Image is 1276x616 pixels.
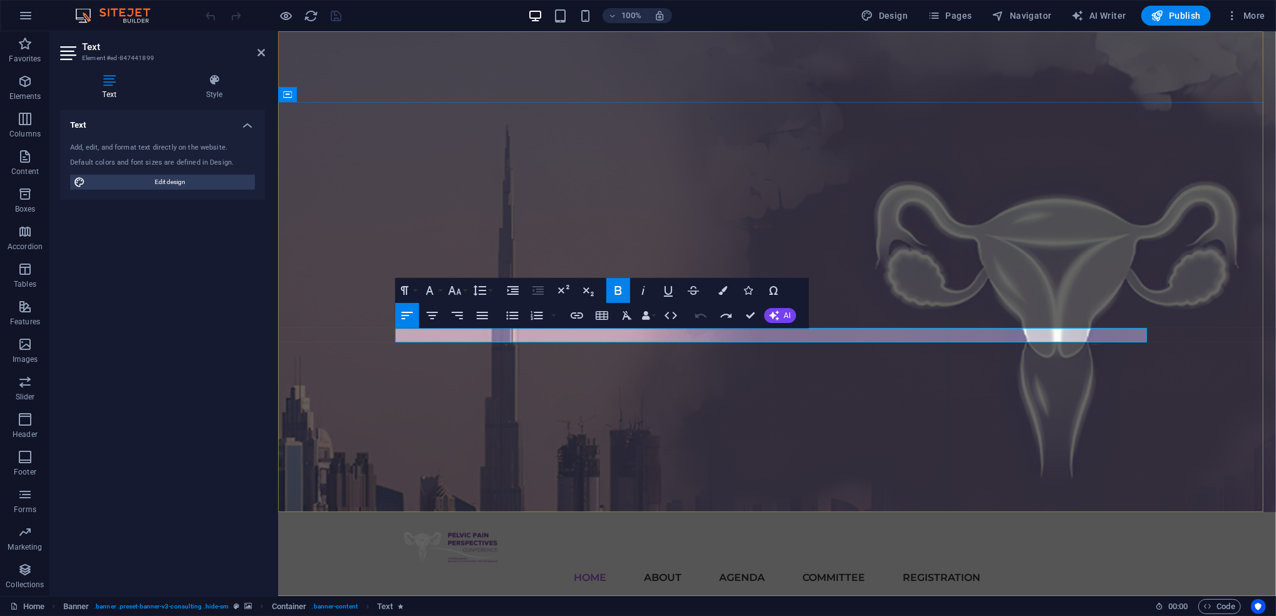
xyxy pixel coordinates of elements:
[640,303,658,328] button: Data Bindings
[244,603,252,610] i: This element contains a background
[682,278,705,303] button: Strikethrough
[1198,599,1241,614] button: Code
[861,9,908,22] span: Design
[14,467,36,477] p: Footer
[549,303,559,328] button: Ordered List
[13,429,38,439] p: Header
[525,303,549,328] button: Ordered List
[420,278,444,303] button: Font Family
[60,74,163,100] h4: Text
[11,167,39,177] p: Content
[272,599,307,614] span: Click to select. Double-click to edit
[1168,599,1188,614] span: 00 00
[1226,9,1265,22] span: More
[70,175,255,190] button: Edit design
[526,278,550,303] button: Decrease Indent
[603,8,647,23] button: 100%
[89,175,251,190] span: Edit design
[63,599,90,614] span: Click to select. Double-click to edit
[923,6,977,26] button: Pages
[689,303,713,328] button: Undo (Ctrl+Z)
[1204,599,1235,614] span: Code
[501,278,525,303] button: Increase Indent
[1251,599,1266,614] button: Usercentrics
[70,158,255,168] div: Default colors and font sizes are defined in Design.
[94,599,229,614] span: . banner .preset-banner-v3-consulting .hide-sm
[712,278,735,303] button: Colors
[8,542,42,552] p: Marketing
[9,91,41,101] p: Elements
[16,392,35,402] p: Slider
[9,54,41,64] p: Favorites
[565,303,589,328] button: Insert Link
[6,580,44,590] p: Collections
[762,278,786,303] button: Special Characters
[14,279,36,289] p: Tables
[82,53,240,64] h3: Element #ed-847441899
[737,278,760,303] button: Icons
[590,303,614,328] button: Insert Table
[312,599,358,614] span: . banner-content
[1072,9,1126,22] span: AI Writer
[576,278,600,303] button: Subscript
[14,505,36,515] p: Forms
[13,354,38,364] p: Images
[470,278,494,303] button: Line Height
[63,599,404,614] nav: breadcrumb
[395,278,419,303] button: Paragraph Format
[615,303,639,328] button: Clear Formatting
[992,9,1052,22] span: Navigator
[501,303,524,328] button: Unordered List
[856,6,913,26] button: Design
[234,603,239,610] i: This element is a customizable preset
[631,278,655,303] button: Italic (Ctrl+I)
[82,41,265,53] h2: Text
[163,74,265,100] h4: Style
[9,129,41,139] p: Columns
[420,303,444,328] button: Align Center
[304,9,319,23] i: Reload page
[654,10,665,21] i: On resize automatically adjust zoom level to fit chosen device.
[659,303,683,328] button: HTML
[621,8,641,23] h6: 100%
[395,303,419,328] button: Align Left
[1155,599,1188,614] h6: Session time
[304,8,319,23] button: reload
[445,278,469,303] button: Font Size
[987,6,1057,26] button: Navigator
[739,303,763,328] button: Confirm (Ctrl+⏎)
[784,312,791,319] span: AI
[656,278,680,303] button: Underline (Ctrl+U)
[8,242,43,252] p: Accordion
[72,8,166,23] img: Editor Logo
[377,599,393,614] span: Click to select. Double-click to edit
[928,9,972,22] span: Pages
[60,110,265,133] h4: Text
[551,278,575,303] button: Superscript
[1067,6,1131,26] button: AI Writer
[856,6,913,26] div: Design (Ctrl+Alt+Y)
[470,303,494,328] button: Align Justify
[1177,602,1179,611] span: :
[606,278,630,303] button: Bold (Ctrl+B)
[1141,6,1211,26] button: Publish
[714,303,738,328] button: Redo (Ctrl+Shift+Z)
[279,8,294,23] button: Click here to leave preview mode and continue editing
[10,599,44,614] a: Click to cancel selection. Double-click to open Pages
[70,143,255,153] div: Add, edit, and format text directly on the website.
[10,317,40,327] p: Features
[398,603,403,610] i: Element contains an animation
[445,303,469,328] button: Align Right
[764,308,796,323] button: AI
[15,204,36,214] p: Boxes
[1221,6,1270,26] button: More
[1151,9,1201,22] span: Publish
